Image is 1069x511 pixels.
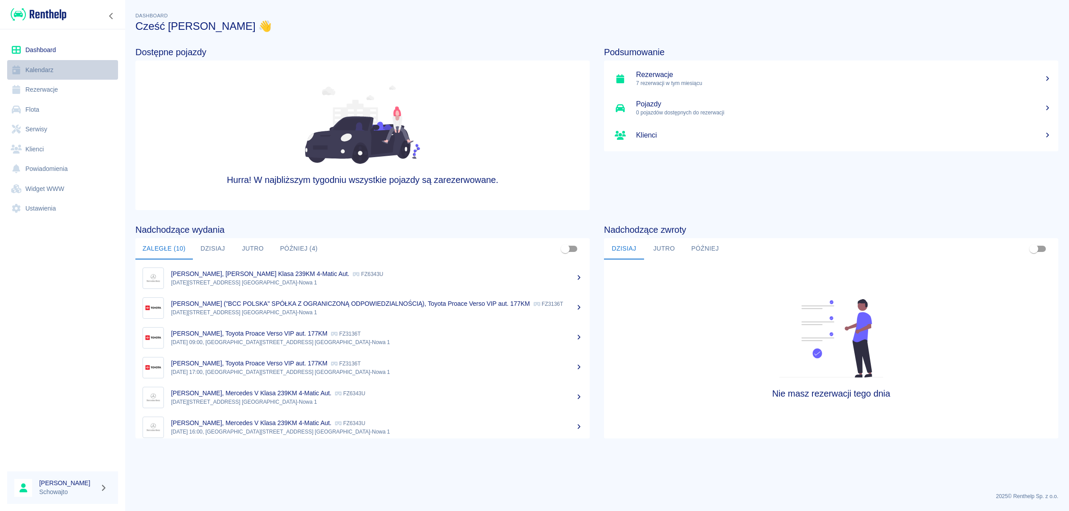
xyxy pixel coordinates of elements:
[135,323,590,353] a: Image[PERSON_NAME], Toyota Proace Verso VIP aut. 177KM FZ3136T[DATE] 09:00, [GEOGRAPHIC_DATA][STR...
[604,47,1058,57] h4: Podsumowanie
[7,60,118,80] a: Kalendarz
[604,64,1058,93] a: Rezerwacje7 rezerwacji w tym miesiącu
[273,238,325,260] button: Później (4)
[135,13,168,18] span: Dashboard
[557,240,574,257] span: Pokaż przypisane tylko do mnie
[604,224,1058,235] h4: Nadchodzące zwroty
[171,338,583,346] p: [DATE] 09:00, [GEOGRAPHIC_DATA][STREET_ADDRESS] [GEOGRAPHIC_DATA]-Nowa 1
[226,174,499,185] h4: Hurra! W najbliższym tygodniu wszystkie pojazdy są zarezerwowane.
[7,40,118,60] a: Dashboard
[135,224,590,235] h4: Nadchodzące wydania
[7,199,118,219] a: Ustawienia
[105,10,118,22] button: Zwiń nawigację
[644,238,684,260] button: Jutro
[636,70,1051,79] h5: Rezerwacje
[604,93,1058,123] a: Pojazdy0 pojazdów dostępnych do rezerwacji
[7,80,118,100] a: Rezerwacje
[39,479,96,487] h6: [PERSON_NAME]
[335,390,365,397] p: FZ6343U
[331,361,361,367] p: FZ3136T
[171,419,331,426] p: [PERSON_NAME], Mercedes V Klasa 239KM 4-Matic Aut.
[171,330,327,337] p: [PERSON_NAME], Toyota Proace Verso VIP aut. 177KM
[636,131,1051,140] h5: Klienci
[135,293,590,323] a: Image[PERSON_NAME] ("BCC POLSKA" SPÓŁKA Z OGRANICZONĄ ODPOWIEDZIALNOŚCIĄ), Toyota Proace Verso VI...
[335,420,365,426] p: FZ6343U
[193,238,233,260] button: Dzisiaj
[774,299,889,377] img: Fleet
[171,368,583,376] p: [DATE] 17:00, [GEOGRAPHIC_DATA][STREET_ADDRESS] [GEOGRAPHIC_DATA]-Nowa 1
[1025,240,1042,257] span: Pokaż przypisane tylko do mnie
[331,331,361,337] p: FZ3136T
[171,300,530,307] p: [PERSON_NAME] ("BCC POLSKA" SPÓŁKA Z OGRANICZONĄ ODPOWIEDZIALNOŚCIĄ), Toyota Proace Verso VIP aut...
[145,389,162,406] img: Image
[353,271,383,277] p: FZ6343U
[636,100,1051,109] h5: Pojazdy
[135,412,590,442] a: Image[PERSON_NAME], Mercedes V Klasa 239KM 4-Matic Aut. FZ6343U[DATE] 16:00, [GEOGRAPHIC_DATA][ST...
[171,398,583,406] p: [DATE][STREET_ADDRESS] [GEOGRAPHIC_DATA]-Nowa 1
[171,270,349,277] p: [PERSON_NAME], [PERSON_NAME] Klasa 239KM 4-Matic Aut.
[7,139,118,159] a: Klienci
[145,300,162,316] img: Image
[661,388,1002,399] h4: Nie masz rezerwacji tego dnia
[135,263,590,293] a: Image[PERSON_NAME], [PERSON_NAME] Klasa 239KM 4-Matic Aut. FZ6343U[DATE][STREET_ADDRESS] [GEOGRAP...
[636,79,1051,87] p: 7 rezerwacji w tym miesiącu
[171,308,583,316] p: [DATE][STREET_ADDRESS] [GEOGRAPHIC_DATA]-Nowa 1
[135,353,590,382] a: Image[PERSON_NAME], Toyota Proace Verso VIP aut. 177KM FZ3136T[DATE] 17:00, [GEOGRAPHIC_DATA][STR...
[135,492,1058,500] p: 2025 © Renthelp Sp. z o.o.
[7,100,118,120] a: Flota
[145,270,162,287] img: Image
[145,419,162,436] img: Image
[171,428,583,436] p: [DATE] 16:00, [GEOGRAPHIC_DATA][STREET_ADDRESS] [GEOGRAPHIC_DATA]-Nowa 1
[171,279,583,287] p: [DATE][STREET_ADDRESS] [GEOGRAPHIC_DATA]-Nowa 1
[171,389,331,397] p: [PERSON_NAME], Mercedes V Klasa 239KM 4-Matic Aut.
[11,7,66,22] img: Renthelp logo
[604,238,644,260] button: Dzisiaj
[305,85,420,164] img: Fleet
[7,7,66,22] a: Renthelp logo
[145,329,162,346] img: Image
[145,359,162,376] img: Image
[7,119,118,139] a: Serwisy
[135,238,193,260] button: Zaległe (10)
[534,301,563,307] p: FZ3136T
[135,47,590,57] h4: Dostępne pojazdy
[7,159,118,179] a: Powiadomienia
[7,179,118,199] a: Widget WWW
[684,238,726,260] button: Później
[39,487,96,497] p: Schowajto
[135,382,590,412] a: Image[PERSON_NAME], Mercedes V Klasa 239KM 4-Matic Aut. FZ6343U[DATE][STREET_ADDRESS] [GEOGRAPHIC...
[233,238,273,260] button: Jutro
[135,20,1058,32] h3: Cześć [PERSON_NAME] 👋
[636,109,1051,117] p: 0 pojazdów dostępnych do rezerwacji
[604,123,1058,148] a: Klienci
[171,360,327,367] p: [PERSON_NAME], Toyota Proace Verso VIP aut. 177KM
